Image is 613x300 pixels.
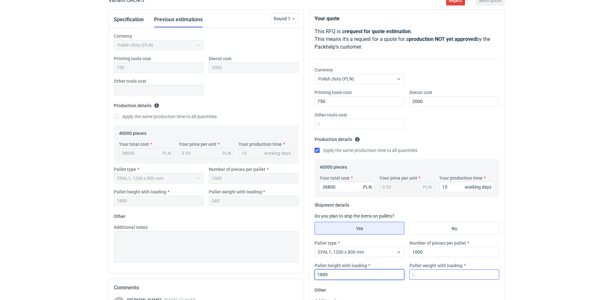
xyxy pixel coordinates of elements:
label: Pallet height with loading [315,262,367,269]
label: Do you plan to ship the items on pallets? [315,213,394,219]
label: Other tools cost [315,112,347,118]
label: Other tools cost [114,78,146,84]
label: Pallet weight with loading [409,262,462,269]
label: Your production time [239,141,282,147]
strong: request for quote estimation [345,28,411,34]
label: Diecut cost [409,89,432,96]
label: Pallet weight with loading [209,189,262,195]
input: 0 [409,269,499,280]
label: Your production time [439,175,482,181]
div: working days [465,184,491,190]
legend: Other [114,211,125,219]
legend: 40000 pieces [119,128,146,136]
h2: Comments [114,284,298,292]
div: PLN [363,184,372,190]
div: PLN [162,150,171,156]
label: Printing tools cost [114,55,151,62]
textarea: - [114,231,298,263]
input: 0 [315,119,404,129]
label: Currency [114,33,132,39]
legend: 40000 pieces [320,162,347,170]
button: Specification [114,12,144,27]
label: Printing tools cost [315,89,352,96]
input: 0 [409,247,499,257]
label: Number of pieces per pallet [409,240,466,246]
label: No [409,222,499,235]
div: PLN [222,150,231,156]
label: Pallet type [315,240,337,246]
legend: Production details [114,100,159,108]
legend: Shipment details [315,200,349,208]
label: Your total cost [320,175,350,181]
legend: Production details [315,134,360,142]
label: Currency [315,67,333,73]
label: Pallet height with loading [114,189,166,195]
label: Your total cost [119,141,149,147]
label: Your price per unit [380,175,417,181]
label: Yes [315,222,404,235]
label: Diecut cost [209,55,232,62]
input: 0 [320,182,374,192]
label: Pallet type [114,166,136,173]
label: Your price per unit [179,141,216,147]
div: PLN [423,184,432,190]
strong: Your quote [315,15,340,22]
label: Number of pieces per pallet [209,166,265,173]
legend: Other [315,285,326,293]
label: Apply the same production time to all quantities [315,147,417,154]
button: Previous estimations [154,12,203,27]
span: Polish złoty (PLN) [318,76,354,81]
span: EPAL1, 1200 x 800 mm [318,249,364,255]
div: working days [264,150,291,156]
strong: production NOT yet approved [409,36,476,42]
label: Additional notes [114,224,148,230]
input: 0 [315,269,404,280]
input: 0 [439,182,494,192]
input: 0 [315,96,404,107]
p: This RFQ is a . This means it's a request for a quote for a by the Packhelp's customer. [315,28,499,51]
input: 0 [409,96,499,107]
label: Apply the same production time to all quantities [114,113,217,120]
span: Round 1 [274,15,291,22]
